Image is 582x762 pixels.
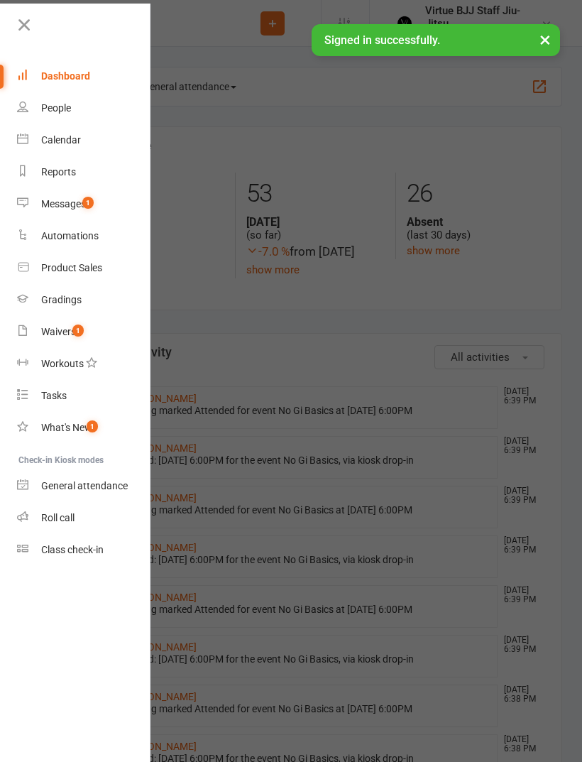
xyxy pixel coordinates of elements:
[17,534,151,566] a: Class kiosk mode
[41,390,67,401] div: Tasks
[41,262,102,273] div: Product Sales
[17,188,151,220] a: Messages 1
[41,134,81,146] div: Calendar
[41,358,84,369] div: Workouts
[17,92,151,124] a: People
[87,420,98,432] span: 1
[17,252,151,284] a: Product Sales
[41,422,92,433] div: What's New
[41,480,128,491] div: General attendance
[41,230,99,241] div: Automations
[41,512,75,523] div: Roll call
[17,60,151,92] a: Dashboard
[324,33,440,47] span: Signed in successfully.
[532,24,558,55] button: ×
[41,544,104,555] div: Class check-in
[82,197,94,209] span: 1
[17,470,151,502] a: General attendance kiosk mode
[17,156,151,188] a: Reports
[17,284,151,316] a: Gradings
[17,124,151,156] a: Calendar
[17,220,151,252] a: Automations
[72,325,84,337] span: 1
[41,326,76,337] div: Waivers
[17,316,151,348] a: Waivers 1
[17,412,151,444] a: What's New1
[41,70,90,82] div: Dashboard
[41,294,82,305] div: Gradings
[17,502,151,534] a: Roll call
[17,380,151,412] a: Tasks
[41,166,76,178] div: Reports
[41,102,71,114] div: People
[41,198,86,209] div: Messages
[17,348,151,380] a: Workouts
